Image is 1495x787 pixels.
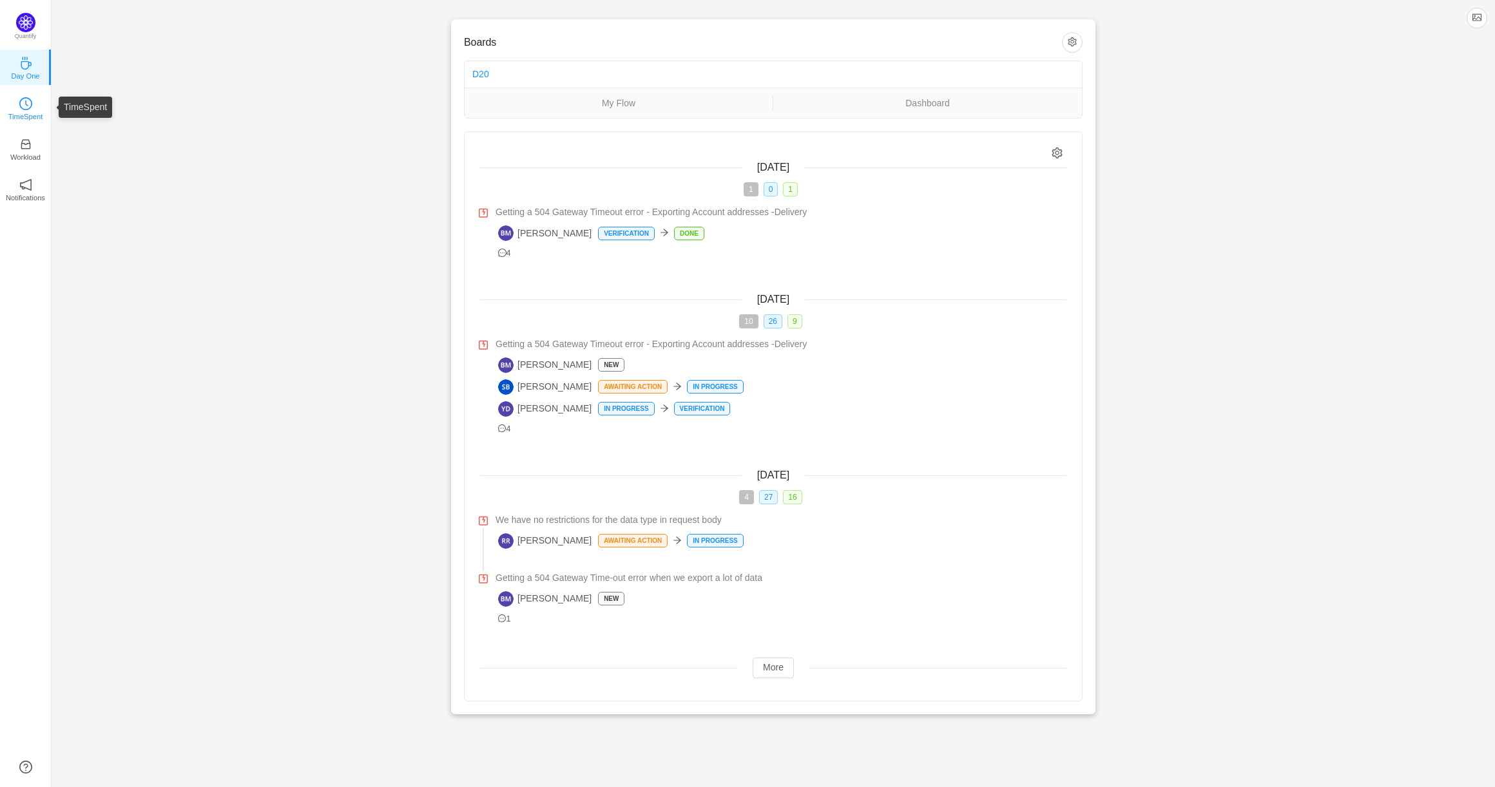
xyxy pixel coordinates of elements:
[498,357,514,373] img: BM
[757,294,789,305] span: [DATE]
[739,490,754,504] span: 4
[498,249,511,258] span: 4
[660,228,669,237] i: icon: arrow-right
[15,32,37,41] p: Quantify
[496,571,1066,585] a: Getting a 504 Gateway Time-out error when we export a lot of data
[19,57,32,70] i: icon: coffee
[599,593,624,605] p: New
[11,70,39,82] p: Day One
[744,182,758,196] span: 1
[764,182,778,196] span: 0
[19,101,32,114] a: icon: clock-circleTimeSpent
[465,96,773,110] a: My Flow
[675,403,730,415] p: Verification
[1467,8,1487,28] button: icon: picture
[673,382,682,391] i: icon: arrow-right
[498,424,511,433] span: 4
[675,227,704,240] p: Done
[19,761,32,773] a: icon: question-circle
[496,205,807,219] span: Getting a 504 Gateway Timeout error - Exporting Account addresses -Delivery
[498,533,514,549] img: RR
[498,424,506,433] i: icon: message
[16,13,35,32] img: Quantify
[498,401,514,417] img: YD
[498,379,514,395] img: SB
[496,337,1066,351] a: Getting a 504 Gateway Timeout error - Exporting Account addresses -Delivery
[496,205,1066,219] a: Getting a 504 Gateway Timeout error - Exporting Account addresses -Delivery
[599,535,667,547] p: Awaiting Action
[498,357,592,373] span: [PERSON_NAME]
[1062,32,1083,53] button: icon: setting
[498,614,511,623] span: 1
[498,225,514,241] img: BM
[498,614,506,623] i: icon: message
[496,513,722,527] span: We have no restrictions for the data type in request body
[19,61,32,73] a: icon: coffeeDay One
[496,513,1066,527] a: We have no restrictions for the data type in request body
[764,314,782,328] span: 26
[19,142,32,155] a: icon: inboxWorkload
[498,379,592,395] span: [PERSON_NAME]
[8,111,43,122] p: TimeSpent
[496,337,807,351] span: Getting a 504 Gateway Timeout error - Exporting Account addresses -Delivery
[19,182,32,195] a: icon: notificationNotifications
[19,178,32,191] i: icon: notification
[498,401,592,417] span: [PERSON_NAME]
[599,381,667,393] p: Awaiting Action
[783,182,798,196] span: 1
[599,227,654,240] p: Verification
[688,381,742,393] p: In Progress
[498,591,514,607] img: BM
[773,96,1082,110] a: Dashboard
[599,359,624,371] p: New
[753,658,794,678] button: More
[599,403,653,415] p: In Progress
[464,36,1062,49] h3: Boards
[688,535,742,547] p: In Progress
[19,138,32,151] i: icon: inbox
[660,404,669,413] i: icon: arrow-right
[498,591,592,607] span: [PERSON_NAME]
[759,490,778,504] span: 27
[10,151,41,163] p: Workload
[498,533,592,549] span: [PERSON_NAME]
[1052,147,1063,158] i: icon: setting
[673,536,682,545] i: icon: arrow-right
[757,162,789,173] span: [DATE]
[757,469,789,480] span: [DATE]
[6,192,45,204] p: Notifications
[498,249,506,257] i: icon: message
[19,97,32,110] i: icon: clock-circle
[496,571,762,585] span: Getting a 504 Gateway Time-out error when we export a lot of data
[498,225,592,241] span: [PERSON_NAME]
[783,490,802,504] span: 16
[472,69,489,79] a: D20
[787,314,802,328] span: 9
[739,314,758,328] span: 10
